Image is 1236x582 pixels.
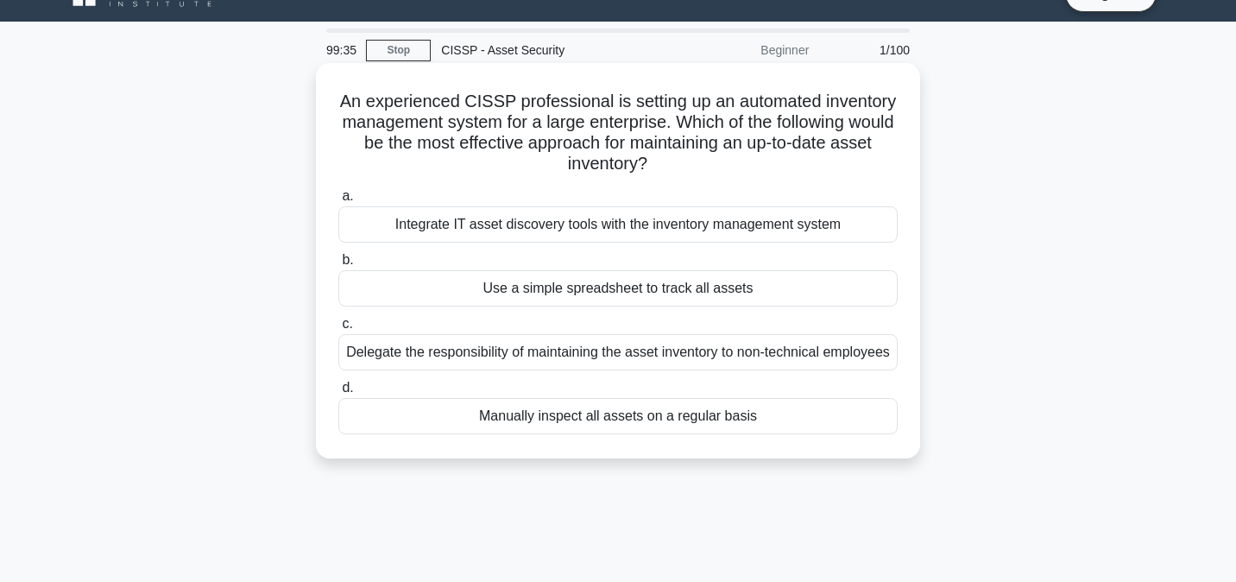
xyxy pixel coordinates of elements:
span: d. [342,380,353,395]
div: CISSP - Asset Security [431,33,668,67]
div: Manually inspect all assets on a regular basis [338,398,898,434]
div: Delegate the responsibility of maintaining the asset inventory to non-technical employees [338,334,898,370]
span: c. [342,316,352,331]
div: Integrate IT asset discovery tools with the inventory management system [338,206,898,243]
span: a. [342,188,353,203]
span: b. [342,252,353,267]
div: 99:35 [316,33,366,67]
div: 1/100 [819,33,920,67]
h5: An experienced CISSP professional is setting up an automated inventory management system for a la... [337,91,899,175]
div: Beginner [668,33,819,67]
a: Stop [366,40,431,61]
div: Use a simple spreadsheet to track all assets [338,270,898,307]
